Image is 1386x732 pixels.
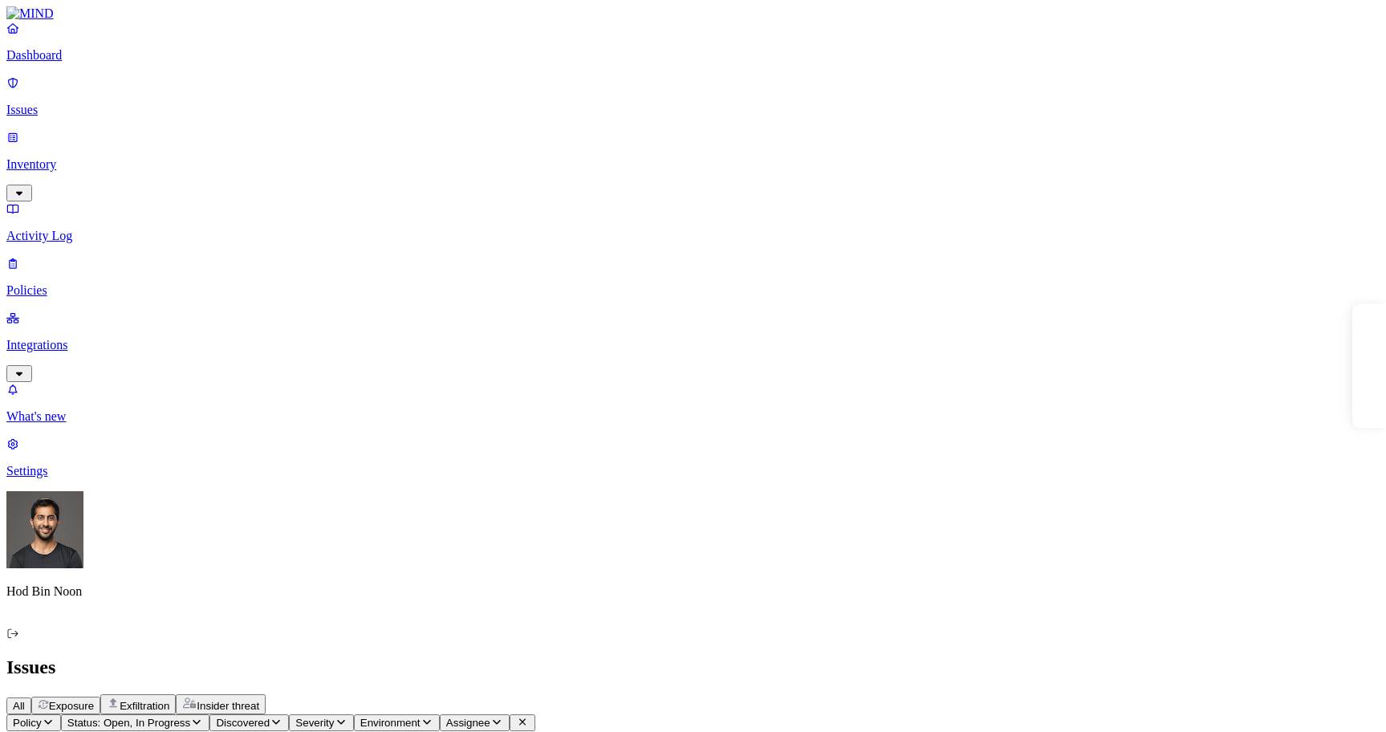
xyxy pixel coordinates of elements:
a: MIND [6,6,1380,21]
a: Dashboard [6,21,1380,63]
span: Discovered [216,717,270,729]
span: All [13,700,25,712]
span: Policy [13,717,42,729]
iframe: Marker.io feedback button [1352,304,1386,429]
span: Assignee [446,717,490,729]
img: MIND [6,6,54,21]
p: Activity Log [6,229,1380,243]
a: Inventory [6,130,1380,199]
span: Insider threat [197,700,259,712]
img: Hod Bin Noon [6,491,83,568]
p: What's new [6,409,1380,424]
span: Status: Open, In Progress [67,717,190,729]
p: Policies [6,283,1380,298]
a: Issues [6,75,1380,117]
p: Settings [6,464,1380,478]
p: Integrations [6,338,1380,352]
p: Hod Bin Noon [6,584,1380,599]
a: Activity Log [6,201,1380,243]
a: What's new [6,382,1380,424]
span: Severity [295,717,334,729]
p: Issues [6,103,1380,117]
h2: Issues [6,657,1380,678]
p: Inventory [6,157,1380,172]
a: Policies [6,256,1380,298]
span: Exfiltration [120,700,169,712]
p: Dashboard [6,48,1380,63]
span: Exposure [49,700,94,712]
a: Integrations [6,311,1380,380]
a: Settings [6,437,1380,478]
span: Environment [360,717,421,729]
